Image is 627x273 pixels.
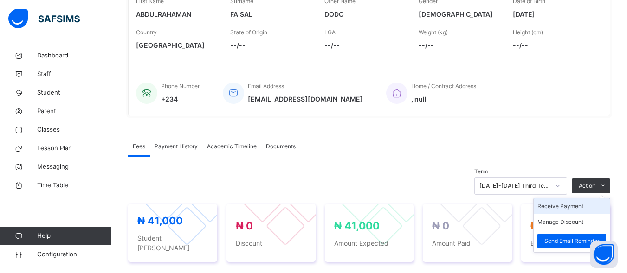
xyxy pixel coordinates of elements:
[207,142,257,151] span: Academic Timeline
[590,241,618,268] button: Open asap
[579,182,595,190] span: Action
[534,198,610,214] li: dropdown-list-item-text-0
[432,220,449,232] span: ₦ 0
[136,9,216,19] span: ABDULRAHAMAN
[136,29,157,36] span: Country
[230,29,267,36] span: State of Origin
[537,218,583,226] button: Manage Discount
[133,142,145,151] span: Fees
[137,215,183,227] span: ₦ 41,000
[236,220,253,232] span: ₦ 0
[419,29,448,36] span: Weight (kg)
[534,214,610,230] li: dropdown-list-item-text-1
[37,181,111,190] span: Time Table
[324,9,405,19] span: DODO
[513,29,543,36] span: Height (cm)
[534,230,610,252] li: dropdown-list-item-text-2
[37,70,111,79] span: Staff
[248,83,284,89] span: Email Address
[248,94,363,104] span: [EMAIL_ADDRESS][DOMAIN_NAME]
[419,9,499,19] span: [DEMOGRAPHIC_DATA]
[479,182,550,190] div: [DATE]-[DATE] Third Term
[236,238,306,248] span: Discount
[37,250,111,259] span: Configuration
[432,238,503,248] span: Amount Paid
[155,142,198,151] span: Payment History
[37,162,111,171] span: Messaging
[137,233,208,253] span: Student [PERSON_NAME]
[513,9,593,19] span: [DATE]
[136,40,216,50] span: [GEOGRAPHIC_DATA]
[419,40,499,50] span: --/--
[324,29,336,36] span: LGA
[230,40,310,50] span: --/--
[230,9,310,19] span: FAISAL
[37,88,111,97] span: Student
[8,9,80,28] img: safsims
[324,40,405,50] span: --/--
[530,220,576,232] span: ₦ 41,000
[411,83,476,89] span: Home / Contract Address
[161,94,200,104] span: +234
[37,107,111,116] span: Parent
[474,168,488,176] span: Term
[37,125,111,134] span: Classes
[411,94,476,104] span: , null
[266,142,296,151] span: Documents
[513,40,593,50] span: --/--
[37,231,111,241] span: Help
[37,144,111,153] span: Lesson Plan
[530,238,601,248] span: Balance
[334,220,380,232] span: ₦ 41,000
[37,51,111,60] span: Dashboard
[544,237,599,245] span: Send Email Reminder
[334,238,405,248] span: Amount Expected
[161,83,200,89] span: Phone Number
